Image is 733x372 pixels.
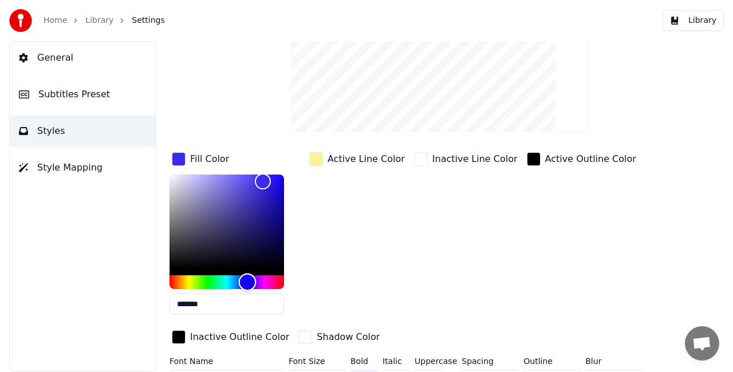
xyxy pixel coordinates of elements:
[545,152,636,166] div: Active Outline Color
[462,357,519,365] label: Spacing
[37,161,103,175] span: Style Mapping
[44,15,165,26] nav: breadcrumb
[523,357,581,365] label: Outline
[170,175,284,268] div: Color
[383,357,410,365] label: Italic
[307,150,407,168] button: Active Line Color
[10,42,155,74] button: General
[132,15,164,26] span: Settings
[38,88,110,101] span: Subtitles Preset
[10,115,155,147] button: Styles
[10,78,155,110] button: Subtitles Preset
[432,152,518,166] div: Inactive Line Color
[317,330,380,344] div: Shadow Color
[170,357,284,365] label: Font Name
[85,15,113,26] a: Library
[190,330,289,344] div: Inactive Outline Color
[170,328,291,346] button: Inactive Outline Color
[44,15,67,26] a: Home
[415,357,457,365] label: Uppercase
[585,357,643,365] label: Blur
[525,150,639,168] button: Active Outline Color
[37,51,73,65] span: General
[10,152,155,184] button: Style Mapping
[412,150,520,168] button: Inactive Line Color
[37,124,65,138] span: Styles
[685,326,719,361] div: Open chat
[170,150,231,168] button: Fill Color
[296,328,382,346] button: Shadow Color
[190,152,229,166] div: Fill Color
[9,9,32,32] img: youka
[328,152,405,166] div: Active Line Color
[350,357,378,365] label: Bold
[663,10,724,31] button: Library
[289,357,346,365] label: Font Size
[170,275,284,289] div: Hue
